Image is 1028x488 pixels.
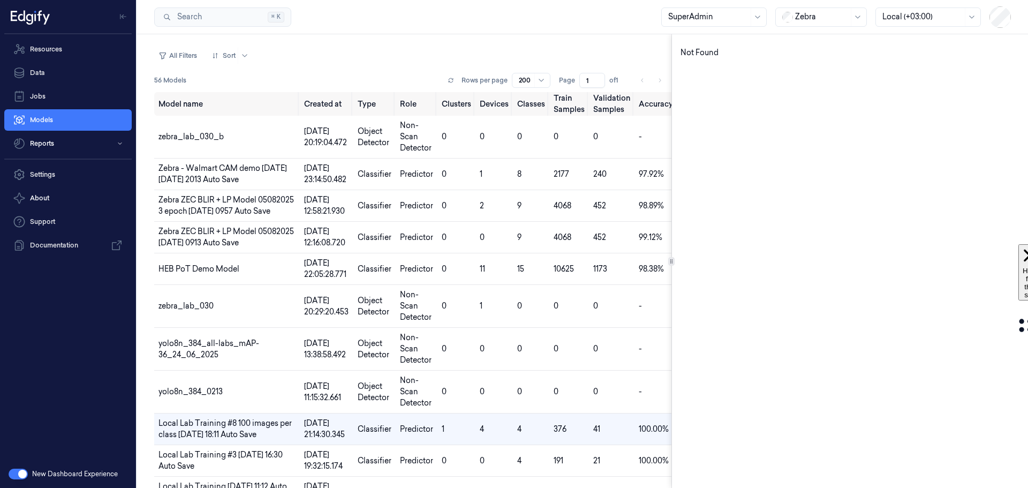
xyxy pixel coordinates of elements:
a: Data [4,62,132,84]
span: 4 [517,424,521,434]
span: HEB PoT Demo Model [158,264,239,274]
th: Role [396,92,437,116]
th: Devices [475,92,513,116]
th: Validation Samples [589,92,634,116]
span: 9 [517,201,521,211]
span: 240 [593,169,607,179]
span: Zebra ZEC BLIR + LP Model 05082025 [DATE] 0913 Auto Save [158,227,294,247]
span: 1 [442,424,444,434]
span: Classifier [358,201,391,211]
span: yolo8n_384_all-labs_mAP-36_24_06_2025 [158,339,259,359]
span: - [639,344,642,354]
span: 1173 [593,264,607,274]
span: 0 [442,232,447,242]
span: 0 [442,344,447,354]
span: [DATE] 21:14:30.345 [304,418,345,439]
span: 4 [480,424,484,434]
span: Object Detector [358,126,389,147]
span: 0 [442,387,447,396]
th: Clusters [437,92,475,116]
span: 0 [480,387,485,396]
span: 2 [480,201,484,211]
th: Model name [154,92,300,116]
span: 0 [554,387,558,396]
span: 41 [593,424,600,434]
span: 0 [442,301,447,311]
span: 0 [554,344,558,354]
span: 0 [593,387,598,396]
span: zebra_lab_030_b [158,132,224,141]
span: Local Lab Training #3 [DATE] 16:30 Auto Save [158,450,283,471]
span: [DATE] 19:32:15.174 [304,450,343,471]
button: About [4,187,132,209]
th: Type [353,92,396,116]
span: 0 [517,344,522,354]
span: Classifier [358,456,391,466]
span: 0 [593,132,598,141]
th: Accuracy [634,92,677,116]
span: 0 [517,301,522,311]
span: [DATE] 13:38:58.492 [304,339,346,359]
button: Search⌘K [154,7,291,27]
th: Classes [513,92,549,116]
span: 4068 [554,232,571,242]
span: [DATE] 22:05:28.771 [304,258,346,279]
span: 0 [517,132,522,141]
span: Predictor [400,456,433,466]
span: 0 [480,344,485,354]
a: Support [4,211,132,232]
span: 0 [480,456,485,466]
nav: pagination [635,73,667,88]
p: Rows per page [462,76,508,85]
span: Non-Scan Detector [400,121,432,153]
span: 376 [554,424,566,434]
span: 0 [442,201,447,211]
button: Reports [4,133,132,154]
span: Zebra - Walmart CAM demo [DATE] [DATE] 2013 Auto Save [158,163,287,184]
span: 0 [593,301,598,311]
span: 15 [517,264,524,274]
span: - [639,387,642,396]
span: 4068 [554,201,571,211]
span: [DATE] 12:16:08.720 [304,227,345,247]
span: of 1 [609,76,626,85]
span: [DATE] 20:19:04.472 [304,126,347,147]
span: 1 [480,301,482,311]
span: 452 [593,201,606,211]
span: Classifier [358,232,391,242]
span: 0 [517,387,522,396]
span: 21 [593,456,600,466]
span: [DATE] 23:14:50.482 [304,163,346,184]
span: 56 Models [154,76,186,85]
span: 452 [593,232,606,242]
span: 0 [480,132,485,141]
span: Zebra ZEC BLIR + LP Model 05082025 3 epoch [DATE] 0957 Auto Save [158,195,294,216]
span: Non-Scan Detector [400,333,432,365]
span: [DATE] 12:58:21.930 [304,195,345,216]
span: 99.12% [639,232,662,242]
span: Predictor [400,201,433,211]
span: 1 [480,169,482,179]
span: Local Lab Training #8 100 images per class [DATE] 18:11 Auto Save [158,418,292,439]
span: [DATE] 11:15:32.661 [304,381,341,402]
span: Predictor [400,264,433,274]
span: Predictor [400,232,433,242]
span: Predictor [400,169,433,179]
span: 0 [554,132,558,141]
span: 0 [442,264,447,274]
span: 0 [442,132,447,141]
span: 100.00% [639,456,669,466]
span: 0 [442,456,447,466]
span: Classifier [358,264,391,274]
span: zebra_lab_030 [158,301,214,311]
span: Search [173,11,202,22]
span: Object Detector [358,339,389,359]
span: Classifier [358,169,391,179]
span: 11 [480,264,485,274]
span: 4 [517,456,521,466]
a: Settings [4,164,132,185]
span: 0 [554,301,558,311]
span: Page [559,76,575,85]
button: Toggle Navigation [115,8,132,25]
span: yolo8n_384_0213 [158,387,223,396]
